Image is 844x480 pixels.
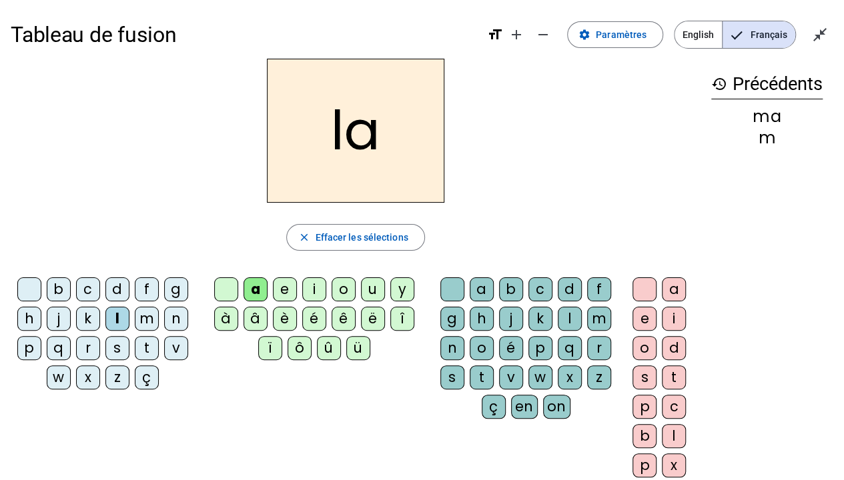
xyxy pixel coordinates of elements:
[508,27,524,43] mat-icon: add
[528,336,552,360] div: p
[567,21,663,48] button: Paramètres
[499,307,523,331] div: j
[543,395,570,419] div: on
[315,229,408,245] span: Effacer les sélections
[317,336,341,360] div: û
[558,365,582,389] div: x
[632,424,657,448] div: b
[487,27,503,43] mat-icon: format_size
[632,453,657,477] div: p
[440,307,464,331] div: g
[711,109,823,125] div: ma
[76,336,100,360] div: r
[812,27,828,43] mat-icon: close_fullscreen
[105,277,129,301] div: d
[390,277,414,301] div: y
[286,224,424,251] button: Effacer les sélections
[632,307,657,331] div: e
[482,395,506,419] div: ç
[164,277,188,301] div: g
[76,365,100,389] div: x
[17,307,41,331] div: h
[528,365,552,389] div: w
[662,424,686,448] div: l
[596,27,647,43] span: Paramètres
[361,277,385,301] div: u
[558,336,582,360] div: q
[470,307,494,331] div: h
[528,307,552,331] div: k
[662,395,686,419] div: c
[390,307,414,331] div: î
[587,307,611,331] div: m
[214,307,238,331] div: à
[332,307,356,331] div: ê
[288,336,312,360] div: ô
[499,277,523,301] div: b
[662,307,686,331] div: i
[662,277,686,301] div: a
[807,21,833,48] button: Quitter le plein écran
[440,365,464,389] div: s
[361,307,385,331] div: ë
[17,336,41,360] div: p
[632,336,657,360] div: o
[346,336,370,360] div: ü
[76,277,100,301] div: c
[105,365,129,389] div: z
[105,336,129,360] div: s
[558,277,582,301] div: d
[558,307,582,331] div: l
[662,365,686,389] div: t
[711,130,823,146] div: m
[11,13,476,56] h1: Tableau de fusion
[302,307,326,331] div: é
[164,307,188,331] div: n
[587,365,611,389] div: z
[470,365,494,389] div: t
[632,365,657,389] div: s
[258,336,282,360] div: ï
[499,336,523,360] div: é
[298,231,310,243] mat-icon: close
[470,336,494,360] div: o
[662,336,686,360] div: d
[711,76,727,92] mat-icon: history
[332,277,356,301] div: o
[535,27,551,43] mat-icon: remove
[662,453,686,477] div: x
[47,336,71,360] div: q
[674,21,796,49] mat-button-toggle-group: Language selection
[723,21,795,48] span: Français
[47,307,71,331] div: j
[47,365,71,389] div: w
[135,277,159,301] div: f
[105,307,129,331] div: l
[470,277,494,301] div: a
[47,277,71,301] div: b
[244,277,268,301] div: a
[530,21,556,48] button: Diminuer la taille de la police
[632,395,657,419] div: p
[587,336,611,360] div: r
[244,307,268,331] div: â
[499,365,523,389] div: v
[675,21,722,48] span: English
[511,395,538,419] div: en
[440,336,464,360] div: n
[273,307,297,331] div: è
[135,336,159,360] div: t
[711,69,823,99] h3: Précédents
[267,59,444,203] h2: la
[587,277,611,301] div: f
[578,29,590,41] mat-icon: settings
[273,277,297,301] div: e
[76,307,100,331] div: k
[503,21,530,48] button: Augmenter la taille de la police
[528,277,552,301] div: c
[135,365,159,389] div: ç
[164,336,188,360] div: v
[135,307,159,331] div: m
[302,277,326,301] div: i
